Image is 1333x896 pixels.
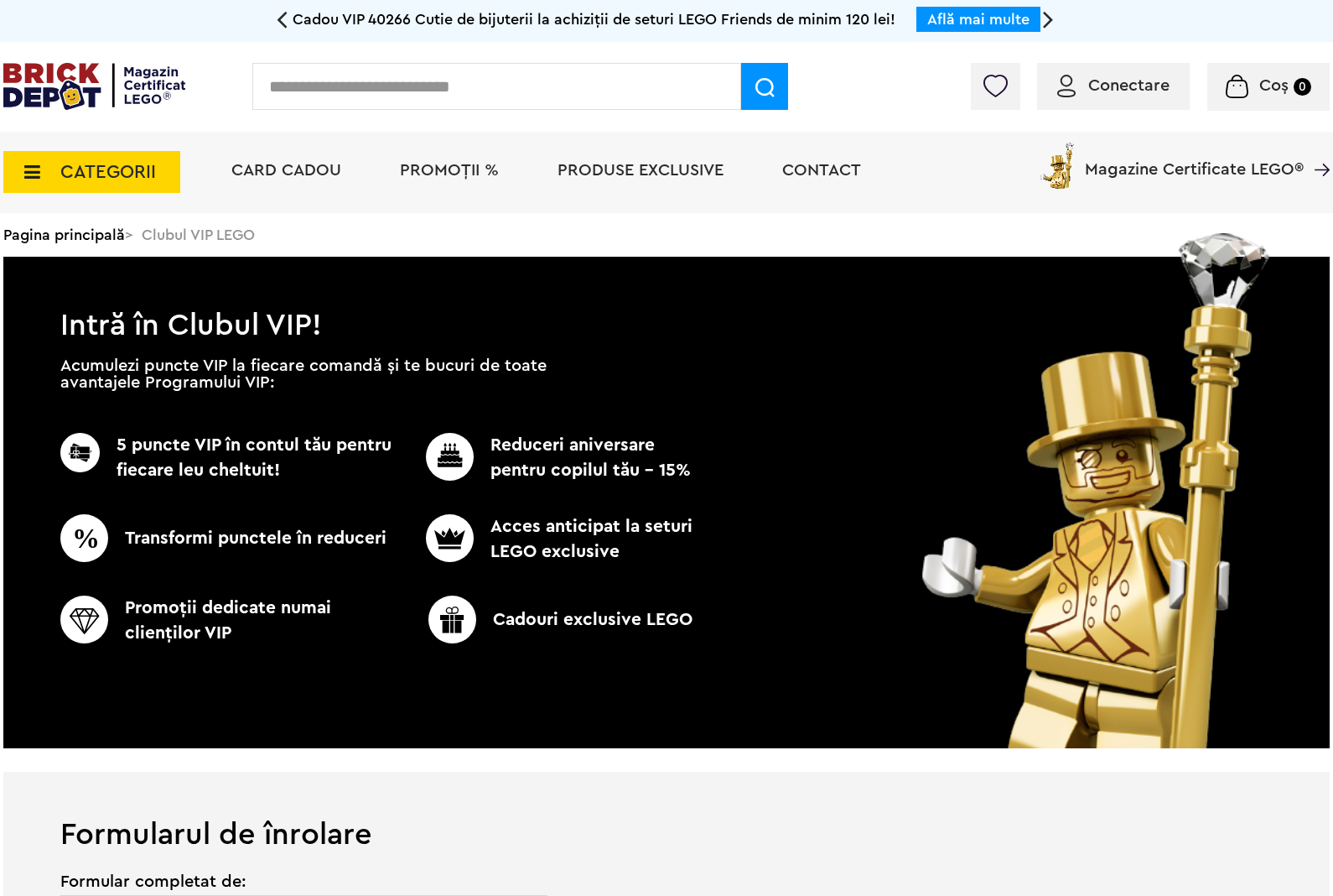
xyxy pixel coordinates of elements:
[60,873,549,890] span: Formular completat de:
[899,233,1295,748] img: vip_page_image
[3,227,125,242] a: Pagina principală
[398,514,698,565] p: Acces anticipat la seturi LEGO exclusive
[927,12,1030,27] a: Află mai multe
[558,162,724,179] a: Produse exclusive
[60,433,100,472] img: CC_BD_Green_chek_mark
[1259,77,1289,94] span: Coș
[1057,77,1170,94] a: Conectare
[60,514,398,562] p: Transformi punctele în reduceri
[60,514,108,562] img: CC_BD_Green_chek_mark
[428,596,476,643] img: CC_BD_Green_chek_mark
[231,162,341,179] a: Card Cadou
[392,596,729,643] p: Cadouri exclusive LEGO
[426,433,474,481] img: CC_BD_Green_chek_mark
[60,163,156,181] span: CATEGORII
[782,162,861,179] a: Contact
[3,772,1330,850] h1: Formularul de înrolare
[3,213,1330,257] div: > Clubul VIP LEGO
[1294,78,1311,96] small: 0
[426,514,474,562] img: CC_BD_Green_chek_mark
[293,12,895,27] span: Cadou VIP 40266 Cutie de bijuterii la achiziții de seturi LEGO Friends de minim 120 lei!
[60,596,398,646] p: Promoţii dedicate numai clienţilor VIP
[398,433,698,483] p: Reduceri aniversare pentru copilul tău - 15%
[1085,139,1304,178] span: Magazine Certificate LEGO®
[60,433,398,483] p: 5 puncte VIP în contul tău pentru fiecare leu cheltuit!
[60,357,547,391] p: Acumulezi puncte VIP la fiecare comandă și te bucuri de toate avantajele Programului VIP:
[60,596,108,643] img: CC_BD_Green_chek_mark
[1304,139,1330,156] a: Magazine Certificate LEGO®
[400,162,499,179] a: PROMOȚII %
[1088,77,1170,94] span: Conectare
[3,257,1330,334] h1: Intră în Clubul VIP!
